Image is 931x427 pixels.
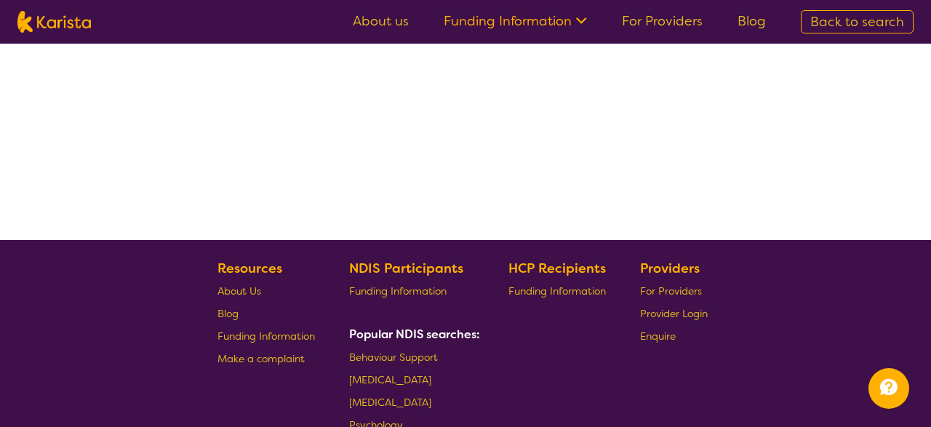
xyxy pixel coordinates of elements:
b: Popular NDIS searches: [349,327,480,342]
span: About Us [217,284,261,298]
a: Funding Information [217,324,315,347]
span: Funding Information [349,284,447,298]
a: For Providers [622,12,703,30]
a: [MEDICAL_DATA] [349,368,474,391]
span: Blog [217,307,239,320]
a: Back to search [801,10,914,33]
b: NDIS Participants [349,260,463,277]
span: Behaviour Support [349,351,438,364]
span: Funding Information [508,284,606,298]
span: Enquire [640,330,676,343]
span: Provider Login [640,307,708,320]
span: [MEDICAL_DATA] [349,396,431,409]
a: For Providers [640,279,708,302]
a: Blog [738,12,766,30]
b: HCP Recipients [508,260,606,277]
span: [MEDICAL_DATA] [349,373,431,386]
span: Back to search [810,13,904,31]
a: About Us [217,279,315,302]
b: Providers [640,260,700,277]
span: Funding Information [217,330,315,343]
button: Channel Menu [868,368,909,409]
a: [MEDICAL_DATA] [349,391,474,413]
b: Resources [217,260,282,277]
a: Provider Login [640,302,708,324]
a: Behaviour Support [349,346,474,368]
a: Funding Information [349,279,474,302]
img: Karista logo [17,11,91,33]
a: Funding Information [508,279,606,302]
span: For Providers [640,284,702,298]
a: Make a complaint [217,347,315,370]
span: Make a complaint [217,352,305,365]
a: About us [353,12,409,30]
a: Funding Information [444,12,587,30]
a: Enquire [640,324,708,347]
a: Blog [217,302,315,324]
